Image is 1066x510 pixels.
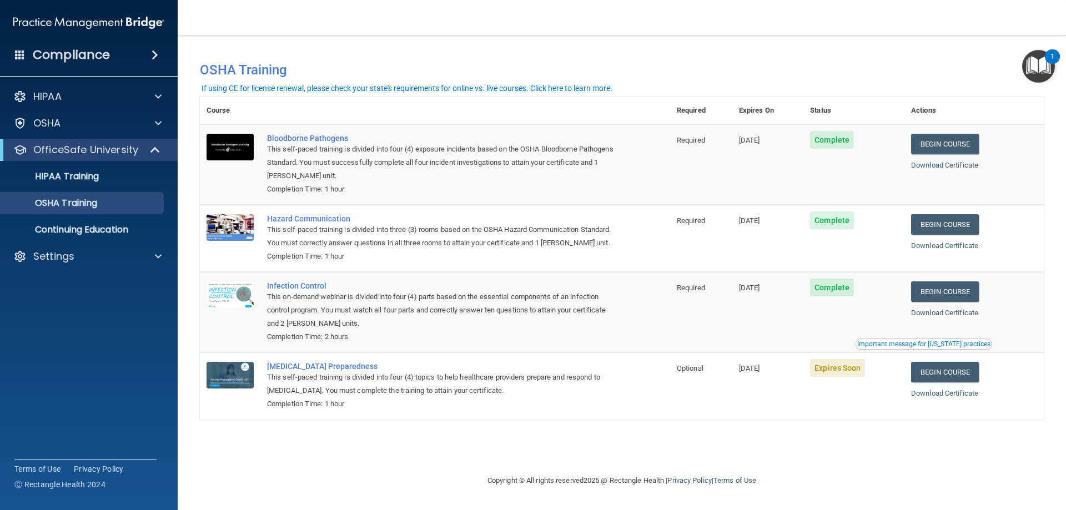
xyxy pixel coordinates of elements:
[803,97,904,124] th: Status
[13,250,162,263] a: Settings
[267,223,615,250] div: This self-paced training is divided into three (3) rooms based on the OSHA Hazard Communication S...
[14,463,61,474] a: Terms of Use
[713,476,756,484] a: Terms of Use
[911,161,978,169] a: Download Certificate
[267,290,615,330] div: This on-demand webinar is divided into four (4) parts based on the essential components of an inf...
[267,371,615,397] div: This self-paced training is divided into four (4) topics to help healthcare providers prepare and...
[200,97,260,124] th: Course
[856,339,992,350] button: Read this if you are a dental practitioner in the state of CA
[419,463,824,498] div: Copyright © All rights reserved 2025 @ Rectangle Health | |
[33,47,110,63] h4: Compliance
[267,134,615,143] a: Bloodborne Pathogens
[33,117,61,130] p: OSHA
[267,143,615,183] div: This self-paced training is divided into four (4) exposure incidents based on the OSHA Bloodborne...
[911,281,979,302] a: Begin Course
[810,359,865,377] span: Expires Soon
[267,214,615,223] a: Hazard Communication
[1050,57,1054,71] div: 1
[267,281,615,290] a: Infection Control
[267,362,615,371] a: [MEDICAL_DATA] Preparedness
[33,250,74,263] p: Settings
[810,131,854,149] span: Complete
[670,97,732,124] th: Required
[7,198,97,209] p: OSHA Training
[267,183,615,196] div: Completion Time: 1 hour
[677,284,705,292] span: Required
[13,90,162,103] a: HIPAA
[200,62,1044,78] h4: OSHA Training
[739,136,760,144] span: [DATE]
[7,224,159,235] p: Continuing Education
[739,216,760,225] span: [DATE]
[202,84,612,92] div: If using CE for license renewal, please check your state's requirements for online vs. live cours...
[732,97,803,124] th: Expires On
[267,250,615,263] div: Completion Time: 1 hour
[267,397,615,411] div: Completion Time: 1 hour
[13,12,164,34] img: PMB logo
[74,463,124,474] a: Privacy Policy
[911,309,978,317] a: Download Certificate
[911,389,978,397] a: Download Certificate
[677,364,703,372] span: Optional
[911,362,979,382] a: Begin Course
[739,284,760,292] span: [DATE]
[33,90,62,103] p: HIPAA
[904,97,1044,124] th: Actions
[874,431,1053,476] iframe: Drift Widget Chat Controller
[7,171,99,182] p: HIPAA Training
[810,211,854,229] span: Complete
[200,83,614,94] button: If using CE for license renewal, please check your state's requirements for online vs. live cours...
[911,241,978,250] a: Download Certificate
[14,479,105,490] span: Ⓒ Rectangle Health 2024
[13,143,161,156] a: OfficeSafe University
[911,134,979,154] a: Begin Course
[1022,50,1055,83] button: Open Resource Center, 1 new notification
[810,279,854,296] span: Complete
[33,143,138,156] p: OfficeSafe University
[739,364,760,372] span: [DATE]
[267,330,615,344] div: Completion Time: 2 hours
[13,117,162,130] a: OSHA
[667,476,711,484] a: Privacy Policy
[677,136,705,144] span: Required
[857,341,990,347] div: Important message for [US_STATE] practices
[911,214,979,235] a: Begin Course
[677,216,705,225] span: Required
